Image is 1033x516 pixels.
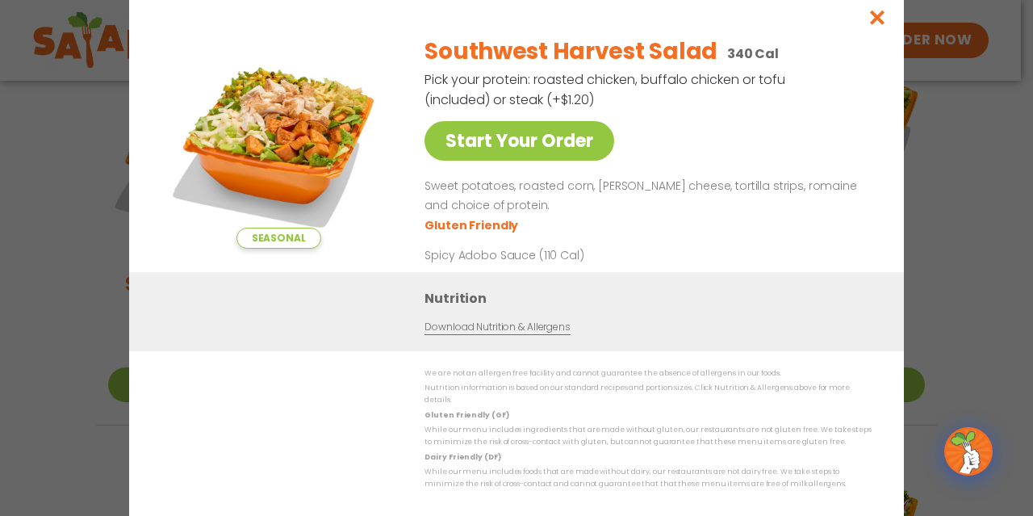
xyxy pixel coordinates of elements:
[424,247,723,264] p: Spicy Adobo Sauce (110 Cal)
[236,228,321,249] span: Seasonal
[424,69,788,110] p: Pick your protein: roasted chicken, buffalo chicken or tofu (included) or steak (+$1.20)
[424,452,500,462] strong: Dairy Friendly (DF)
[424,367,872,380] p: We are not an allergen free facility and cannot guarantee the absence of allergens in our foods.
[424,424,872,449] p: While our menu includes ingredients that are made without gluten, our restaurants are not gluten ...
[424,288,880,308] h3: Nutrition
[424,217,521,234] li: Gluten Friendly
[424,35,717,69] h2: Southwest Harvest Salad
[424,466,872,491] p: While our menu includes foods that are made without dairy, our restaurants are not dairy free. We...
[424,177,865,216] p: Sweet potatoes, roasted corn, [PERSON_NAME] cheese, tortilla strips, romaine and choice of protein.
[424,121,614,161] a: Start Your Order
[946,429,991,474] img: wpChatIcon
[424,410,508,420] strong: Gluten Friendly (GF)
[424,382,872,407] p: Nutrition information is based on our standard recipes and portion sizes. Click Nutrition & Aller...
[424,320,570,335] a: Download Nutrition & Allergens
[165,23,391,249] img: Featured product photo for Southwest Harvest Salad
[727,44,779,64] p: 340 Cal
